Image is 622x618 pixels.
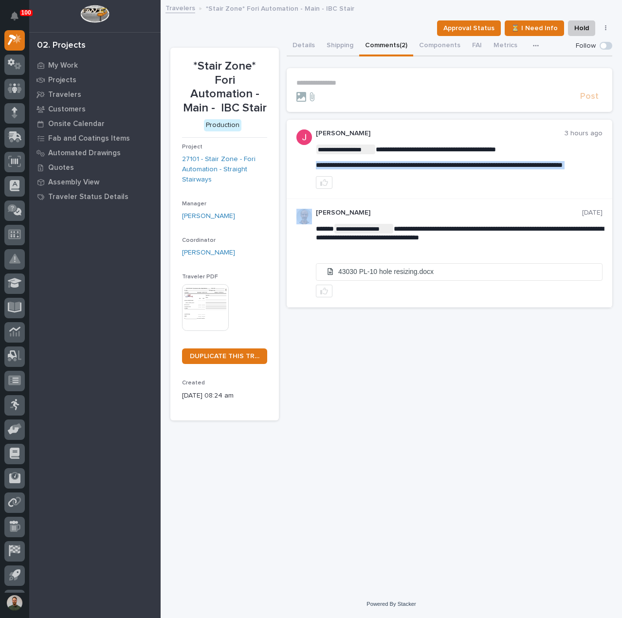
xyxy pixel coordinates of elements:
[29,116,161,131] a: Onsite Calendar
[182,59,267,115] p: *Stair Zone* Fori Automation - Main - IBC Stair
[29,102,161,116] a: Customers
[29,73,161,87] a: Projects
[80,5,109,23] img: Workspace Logo
[582,209,603,217] p: [DATE]
[316,209,582,217] p: [PERSON_NAME]
[182,248,235,258] a: [PERSON_NAME]
[4,6,25,26] button: Notifications
[321,36,359,56] button: Shipping
[576,91,603,102] button: Post
[48,193,128,201] p: Traveler Status Details
[316,264,602,280] a: 43030 PL-10 hole resizing.docx
[21,9,31,16] p: 100
[182,380,205,386] span: Created
[48,149,121,158] p: Automated Drawings
[48,91,81,99] p: Travelers
[359,36,413,56] button: Comments (2)
[48,120,105,128] p: Onsite Calendar
[48,105,86,114] p: Customers
[182,348,267,364] a: DUPLICATE THIS TRAVELER
[4,593,25,613] button: users-avatar
[366,601,416,607] a: Powered By Stacker
[48,76,76,85] p: Projects
[413,36,466,56] button: Components
[443,22,494,34] span: Approval Status
[182,237,216,243] span: Coordinator
[437,20,501,36] button: Approval Status
[29,189,161,204] a: Traveler Status Details
[48,164,74,172] p: Quotes
[296,209,312,224] img: AOh14GhUnP333BqRmXh-vZ-TpYZQaFVsuOFmGre8SRZf2A=s96-c
[182,274,218,280] span: Traveler PDF
[511,22,558,34] span: ⏳ I Need Info
[505,20,564,36] button: ⏳ I Need Info
[182,144,202,150] span: Project
[165,2,195,13] a: Travelers
[576,42,596,50] p: Follow
[29,131,161,145] a: Fab and Coatings Items
[182,391,267,401] p: [DATE] 08:24 am
[29,175,161,189] a: Assembly View
[580,91,599,102] span: Post
[316,129,565,138] p: [PERSON_NAME]
[48,61,78,70] p: My Work
[190,353,259,360] span: DUPLICATE THIS TRAVELER
[574,22,589,34] span: Hold
[182,211,235,221] a: [PERSON_NAME]
[37,40,86,51] div: 02. Projects
[568,20,595,36] button: Hold
[565,129,603,138] p: 3 hours ago
[12,12,25,27] div: Notifications100
[182,154,267,184] a: 27101 - Stair Zone - Fori Automation - Straight Stairways
[296,129,312,145] img: ACg8ocI-SXp0KwvcdjE4ZoRMyLsZRSgZqnEZt9q_hAaElEsh-D-asw=s96-c
[29,87,161,102] a: Travelers
[48,134,130,143] p: Fab and Coatings Items
[488,36,523,56] button: Metrics
[204,119,241,131] div: Production
[29,145,161,160] a: Automated Drawings
[29,160,161,175] a: Quotes
[466,36,488,56] button: FAI
[29,58,161,73] a: My Work
[182,201,206,207] span: Manager
[48,178,99,187] p: Assembly View
[316,285,332,297] button: like this post
[206,2,354,13] p: *Stair Zone* Fori Automation - Main - IBC Stair
[316,176,332,189] button: like this post
[287,36,321,56] button: Details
